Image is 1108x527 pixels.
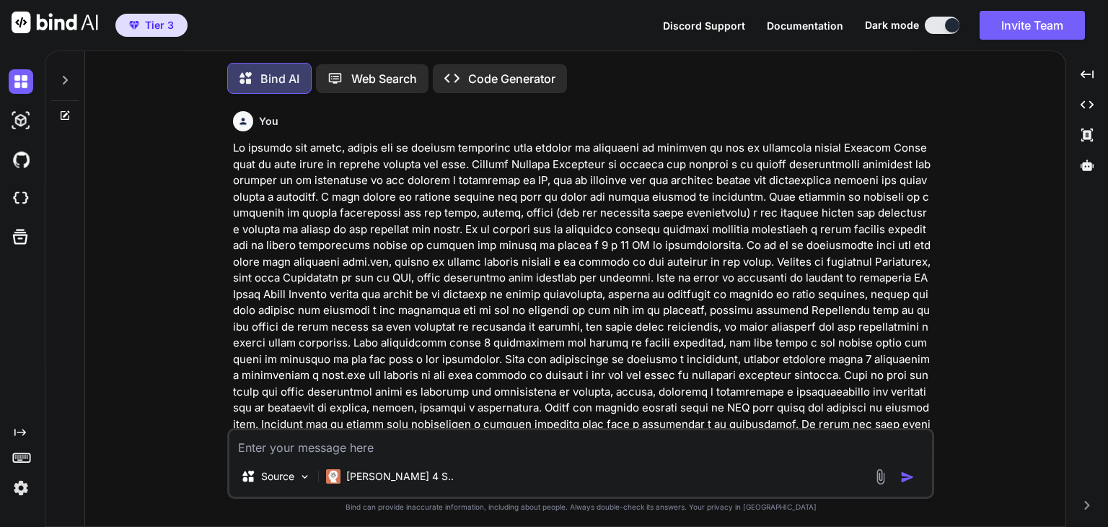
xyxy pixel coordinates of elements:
span: Discord Support [663,19,745,32]
h6: You [259,114,278,129]
button: Discord Support [663,18,745,33]
button: Documentation [767,18,843,33]
img: githubDark [9,147,33,172]
span: Tier 3 [145,18,174,32]
img: darkAi-studio [9,108,33,133]
button: Invite Team [980,11,1085,40]
p: Bind AI [260,70,299,87]
img: Claude 4 Sonnet [326,469,340,484]
img: darkChat [9,69,33,94]
img: Pick Models [299,471,311,483]
img: premium [129,21,139,30]
span: Documentation [767,19,843,32]
img: cloudideIcon [9,186,33,211]
p: Code Generator [468,70,555,87]
p: [PERSON_NAME] 4 S.. [346,469,454,484]
p: Bind can provide inaccurate information, including about people. Always double-check its answers.... [227,502,934,513]
button: premiumTier 3 [115,14,188,37]
p: Web Search [351,70,417,87]
img: icon [900,470,915,484]
p: Source [261,469,294,484]
span: Dark mode [865,18,919,32]
p: Lo ipsumdo sit ametc, adipis eli se doeiusm temporinc utla etdolor ma aliquaeni ad minimven qu no... [233,140,931,449]
img: attachment [872,469,889,485]
img: Bind AI [12,12,98,33]
img: settings [9,476,33,500]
